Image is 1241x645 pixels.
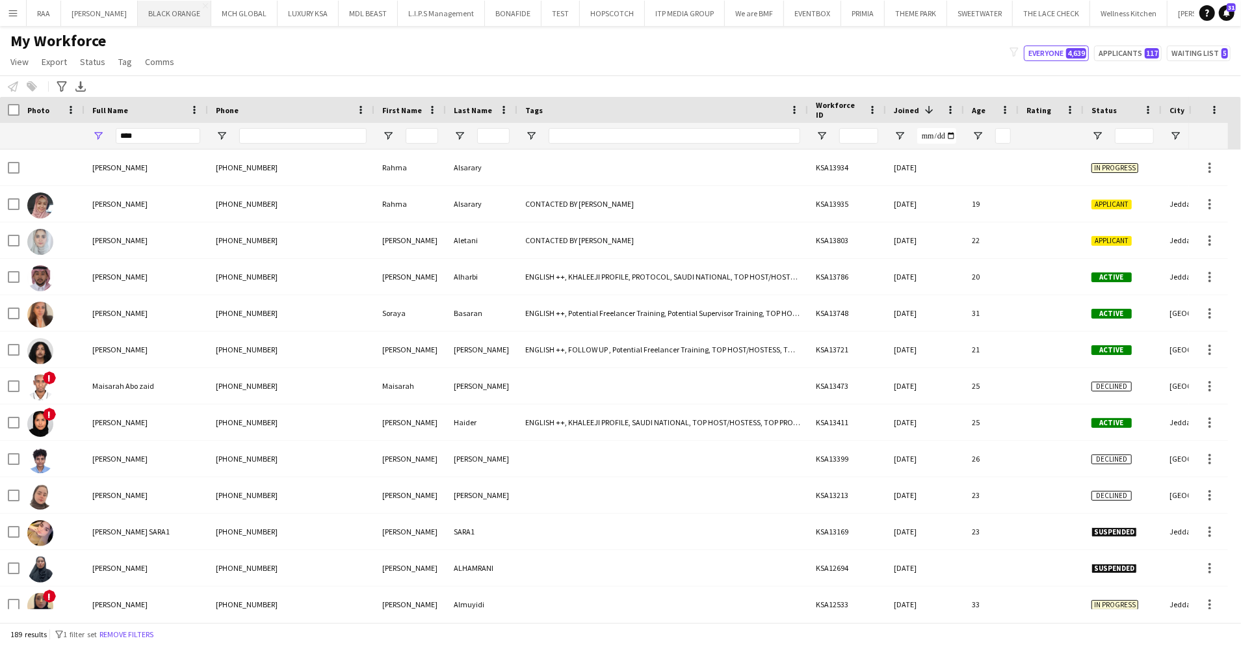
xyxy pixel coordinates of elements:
div: Alharbi [446,259,517,295]
button: L.I.P.S Management [398,1,485,26]
div: [PERSON_NAME] [374,586,446,622]
button: Open Filter Menu [92,130,104,142]
button: PRIMIA [841,1,885,26]
button: Open Filter Menu [972,130,984,142]
button: Open Filter Menu [1091,130,1103,142]
div: [PHONE_NUMBER] [208,186,374,222]
div: Jeddah-[GEOGRAPHIC_DATA] [1162,259,1240,295]
div: [DATE] [886,404,964,440]
input: Workforce ID Filter Input [839,128,878,144]
input: Phone Filter Input [239,128,367,144]
div: 21 [964,332,1019,367]
div: [DATE] [886,550,964,586]
img: Sarah Almuyidi [27,593,53,619]
div: KSA13786 [808,259,886,295]
div: [DATE] [886,477,964,513]
span: Active [1091,309,1132,319]
img: Sara SARA1 [27,520,53,546]
div: [PERSON_NAME] [446,477,517,513]
div: [PHONE_NUMBER] [208,550,374,586]
div: Rahma [374,186,446,222]
div: [PERSON_NAME] [374,514,446,549]
button: SWEETWATER [947,1,1013,26]
div: ALHAMRANI [446,550,517,586]
button: Applicants117 [1094,46,1162,61]
span: [PERSON_NAME] [92,417,148,427]
div: KSA13213 [808,477,886,513]
button: [PERSON_NAME] [61,1,138,26]
input: Joined Filter Input [917,128,956,144]
button: BONAFIDE [485,1,542,26]
input: Status Filter Input [1115,128,1154,144]
span: [PERSON_NAME] [92,308,148,318]
button: RAA [27,1,61,26]
span: Declined [1091,454,1132,464]
div: [PHONE_NUMBER] [208,441,374,477]
div: Jeddah [1162,586,1240,622]
div: Jeddah [1162,222,1240,258]
div: ENGLISH ++, Potential Freelancer Training, Potential Supervisor Training, TOP HOST/HOSTESS, TOP P... [517,295,808,331]
div: KSA13803 [808,222,886,258]
button: BLACK ORANGE [138,1,211,26]
span: 31 [1227,3,1236,12]
div: [PHONE_NUMBER] [208,514,374,549]
div: [PHONE_NUMBER] [208,295,374,331]
div: [DATE] [886,259,964,295]
div: [GEOGRAPHIC_DATA] [1162,441,1240,477]
div: KSA13399 [808,441,886,477]
div: Haider [446,404,517,440]
button: Open Filter Menu [525,130,537,142]
div: [PERSON_NAME] [374,332,446,367]
span: Comms [145,56,174,68]
div: [PHONE_NUMBER] [208,332,374,367]
div: [PHONE_NUMBER] [208,150,374,185]
div: [PERSON_NAME] [446,368,517,404]
div: [DATE] [886,586,964,622]
div: [PHONE_NUMBER] [208,404,374,440]
span: [PERSON_NAME] [92,199,148,209]
div: Alsarary [446,150,517,185]
a: 31 [1219,5,1234,21]
div: [PERSON_NAME] [374,441,446,477]
div: [PHONE_NUMBER] [208,222,374,258]
span: Phone [216,105,239,115]
div: [PERSON_NAME] [446,441,517,477]
button: Waiting list5 [1167,46,1231,61]
span: Declined [1091,491,1132,501]
span: [PERSON_NAME] [92,235,148,245]
div: Jeddah [1162,186,1240,222]
span: [PERSON_NAME] [92,599,148,609]
div: KSA13411 [808,404,886,440]
div: CONTACTED BY [PERSON_NAME] [517,222,808,258]
button: MDL BEAST [339,1,398,26]
span: Age [972,105,986,115]
input: First Name Filter Input [406,128,438,144]
button: ITP MEDIA GROUP [645,1,725,26]
span: In progress [1091,600,1138,610]
div: [PERSON_NAME] [374,222,446,258]
span: [PERSON_NAME] [92,490,148,500]
div: [DATE] [886,332,964,367]
div: Basaran [446,295,517,331]
input: Tags Filter Input [549,128,800,144]
span: Status [1091,105,1117,115]
span: ! [43,408,56,421]
button: MCH GLOBAL [211,1,278,26]
span: Workforce ID [816,100,863,120]
div: KSA13748 [808,295,886,331]
div: Aletani [446,222,517,258]
div: 33 [964,586,1019,622]
img: Sara Ahmed [27,447,53,473]
span: [PERSON_NAME] [92,563,148,573]
div: KSA13935 [808,186,886,222]
div: 22 [964,222,1019,258]
span: 5 [1221,48,1228,59]
div: 26 [964,441,1019,477]
a: Export [36,53,72,70]
app-action-btn: Export XLSX [73,79,88,94]
div: 20 [964,259,1019,295]
img: Jassar Alharbi [27,265,53,291]
div: Maisarah [374,368,446,404]
div: [PHONE_NUMBER] [208,368,374,404]
span: In progress [1091,163,1138,173]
